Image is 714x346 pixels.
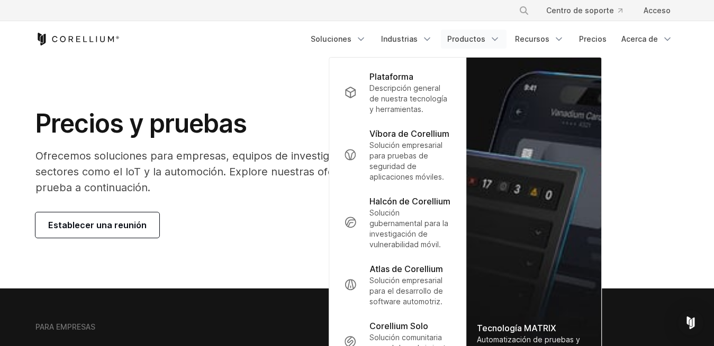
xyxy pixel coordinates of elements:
font: Atlas de Corellium [369,264,443,274]
font: Ofrecemos soluciones para empresas, equipos de investigación, comunidades y sectores como el IoT ... [35,149,438,194]
font: Acceso [644,6,671,15]
font: PARA EMPRESAS [35,322,95,331]
font: Industrias [381,34,418,43]
div: Menú de navegación [506,1,679,20]
font: Precios [579,34,607,43]
font: Corellium Solo [369,321,428,331]
font: Establecer una reunión [48,220,147,230]
a: Plataforma Descripción general de nuestra tecnología y herramientas. [336,64,459,121]
font: Solución gubernamental para la investigación de vulnerabilidad móvil. [369,208,448,249]
a: Establecer una reunión [35,212,159,238]
font: Recursos [515,34,549,43]
font: Víbora de Corellium [369,128,449,139]
font: Solución empresarial para pruebas de seguridad de aplicaciones móviles. [369,141,444,181]
font: Halcón de Corellium [369,196,450,207]
font: Centro de soporte [546,6,614,15]
div: Menú de navegación [304,30,679,49]
button: Buscar [514,1,534,20]
font: Descripción general de nuestra tecnología y herramientas. [369,83,447,114]
font: Productos [447,34,485,43]
font: Soluciones [311,34,351,43]
font: Tecnología MATRIX [477,323,556,333]
div: Open Intercom Messenger [678,310,703,335]
a: Halcón de Corellium Solución gubernamental para la investigación de vulnerabilidad móvil. [336,189,459,256]
font: Acerca de [621,34,658,43]
a: Atlas de Corellium Solución empresarial para el desarrollo de software automotriz. [336,256,459,313]
a: Página de inicio de Corellium [35,33,120,45]
font: Solución empresarial para el desarrollo de software automotriz. [369,276,443,306]
font: Precios y pruebas [35,108,247,139]
a: Víbora de Corellium Solución empresarial para pruebas de seguridad de aplicaciones móviles. [336,121,459,189]
font: Plataforma [369,71,413,82]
